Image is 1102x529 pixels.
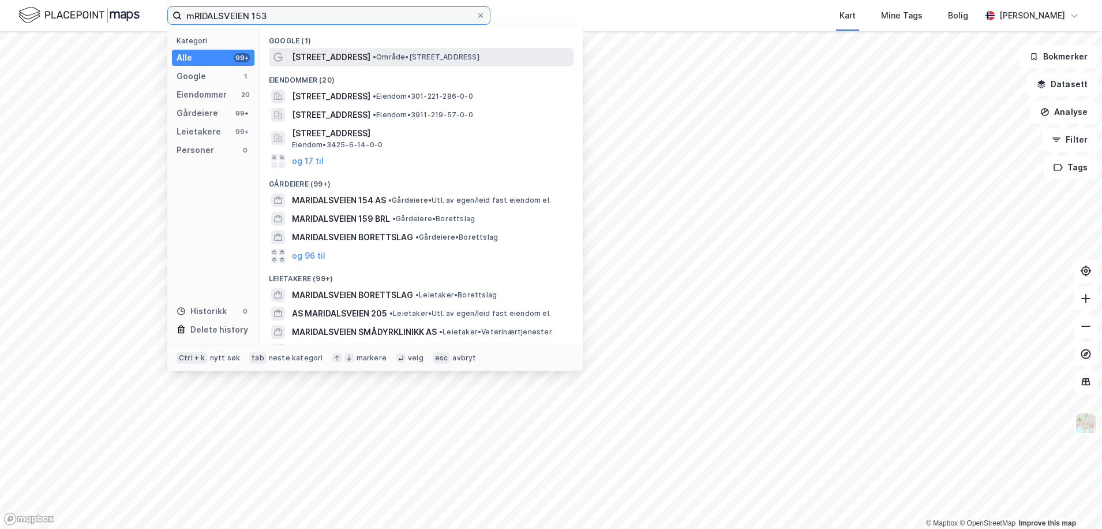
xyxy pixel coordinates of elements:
[177,352,208,364] div: Ctrl + k
[292,193,386,207] span: MARIDALSVEIEN 154 AS
[373,53,479,62] span: Område • [STREET_ADDRESS]
[452,353,476,363] div: avbryt
[292,288,413,302] span: MARIDALSVEIEN BORETTSLAG
[177,51,192,65] div: Alle
[292,140,383,150] span: Eiendom • 3425-6-14-0-0
[415,233,498,242] span: Gårdeiere • Borettslag
[959,519,1015,527] a: OpenStreetMap
[234,127,250,136] div: 99+
[1042,128,1097,151] button: Filter
[177,36,254,45] div: Kategori
[292,249,325,263] button: og 96 til
[1019,519,1076,527] a: Improve this map
[389,309,393,318] span: •
[1027,73,1097,96] button: Datasett
[926,519,958,527] a: Mapbox
[1044,474,1102,529] iframe: Chat Widget
[373,110,376,119] span: •
[415,233,419,241] span: •
[241,307,250,316] div: 0
[177,69,206,83] div: Google
[177,143,214,157] div: Personer
[292,154,324,168] button: og 17 til
[177,88,227,102] div: Eiendommer
[1044,156,1097,179] button: Tags
[388,196,392,204] span: •
[177,304,227,318] div: Historikk
[373,92,473,101] span: Eiendom • 301-221-286-0-0
[357,353,387,363] div: markere
[1030,100,1097,124] button: Analyse
[18,5,140,25] img: logo.f888ab2527a4732fd821a326f86c7f29.svg
[881,9,923,23] div: Mine Tags
[292,126,569,140] span: [STREET_ADDRESS]
[292,344,325,357] button: og 96 til
[373,92,376,100] span: •
[3,512,54,526] a: Mapbox homepage
[439,327,443,336] span: •
[292,212,390,226] span: MARIDALSVEIEN 159 BRL
[292,325,437,339] span: MARIDALSVEIEN SMÅDYRKLINIKK AS
[234,53,250,62] div: 99+
[260,170,583,191] div: Gårdeiere (99+)
[241,72,250,81] div: 1
[839,9,856,23] div: Kart
[388,196,551,205] span: Gårdeiere • Utl. av egen/leid fast eiendom el.
[292,307,387,321] span: AS MARIDALSVEIEN 205
[392,214,396,223] span: •
[292,230,413,244] span: MARIDALSVEIEN BORETTSLAG
[389,309,551,318] span: Leietaker • Utl. av egen/leid fast eiendom el.
[241,90,250,99] div: 20
[1019,45,1097,68] button: Bokmerker
[999,9,1065,23] div: [PERSON_NAME]
[182,7,476,24] input: Søk på adresse, matrikkel, gårdeiere, leietakere eller personer
[948,9,968,23] div: Bolig
[292,90,370,103] span: [STREET_ADDRESS]
[292,108,370,122] span: [STREET_ADDRESS]
[260,27,583,48] div: Google (1)
[439,327,552,337] span: Leietaker • Veterinærtjenester
[392,214,475,223] span: Gårdeiere • Borettslag
[234,109,250,118] div: 99+
[269,353,323,363] div: neste kategori
[249,352,267,364] div: tab
[373,110,473,120] span: Eiendom • 3911-219-57-0-0
[190,323,248,337] div: Delete history
[241,146,250,155] div: 0
[415,290,497,300] span: Leietaker • Borettslag
[373,53,376,61] span: •
[408,353,423,363] div: velg
[415,290,419,299] span: •
[260,265,583,286] div: Leietakere (99+)
[1075,412,1097,434] img: Z
[177,125,221,139] div: Leietakere
[177,106,218,120] div: Gårdeiere
[433,352,451,364] div: esc
[260,66,583,87] div: Eiendommer (20)
[210,353,241,363] div: nytt søk
[292,50,370,64] span: [STREET_ADDRESS]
